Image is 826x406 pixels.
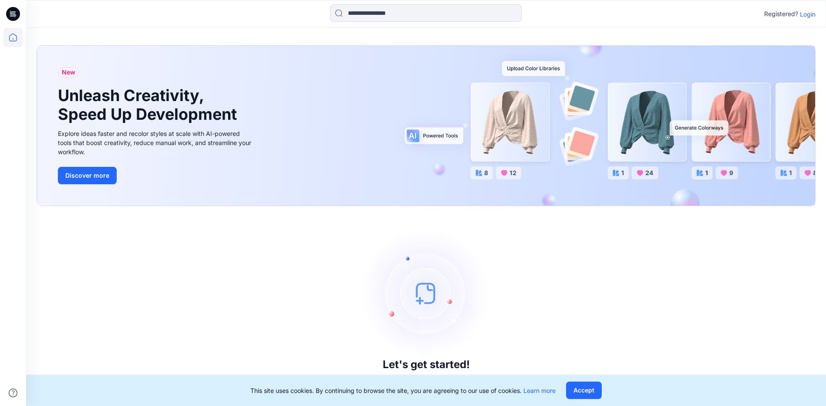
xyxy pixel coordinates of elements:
a: Discover more [58,167,254,184]
p: This site uses cookies. By continuing to browse the site, you are agreeing to our use of cookies. [250,386,556,395]
h3: Let's get started! [383,359,470,371]
p: Click New to add a style or create a folder. [355,374,497,385]
div: Explore ideas faster and recolor styles at scale with AI-powered tools that boost creativity, red... [58,129,254,156]
button: Discover more [58,167,117,184]
p: Login [800,10,816,19]
img: empty-state-image.svg [361,228,492,359]
a: Learn more [523,387,556,394]
button: Accept [566,382,602,399]
h1: Unleash Creativity, Speed Up Development [58,86,241,124]
span: New [62,67,75,78]
p: Registered? [764,9,798,19]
